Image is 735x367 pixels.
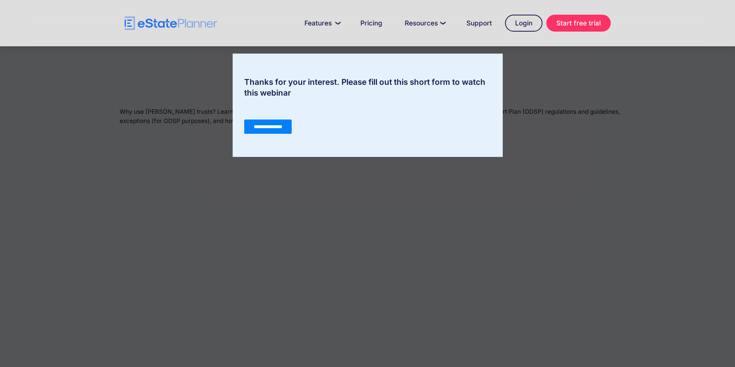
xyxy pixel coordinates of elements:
a: Pricing [351,15,392,31]
a: Resources [395,15,453,31]
a: home [125,17,217,30]
iframe: Form 0 [244,106,491,134]
a: Support [457,15,501,31]
div: Thanks for your interest. Please fill out this short form to watch this webinar [233,77,503,98]
a: Login [505,15,542,32]
a: Features [295,15,347,31]
a: Start free trial [546,15,611,32]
